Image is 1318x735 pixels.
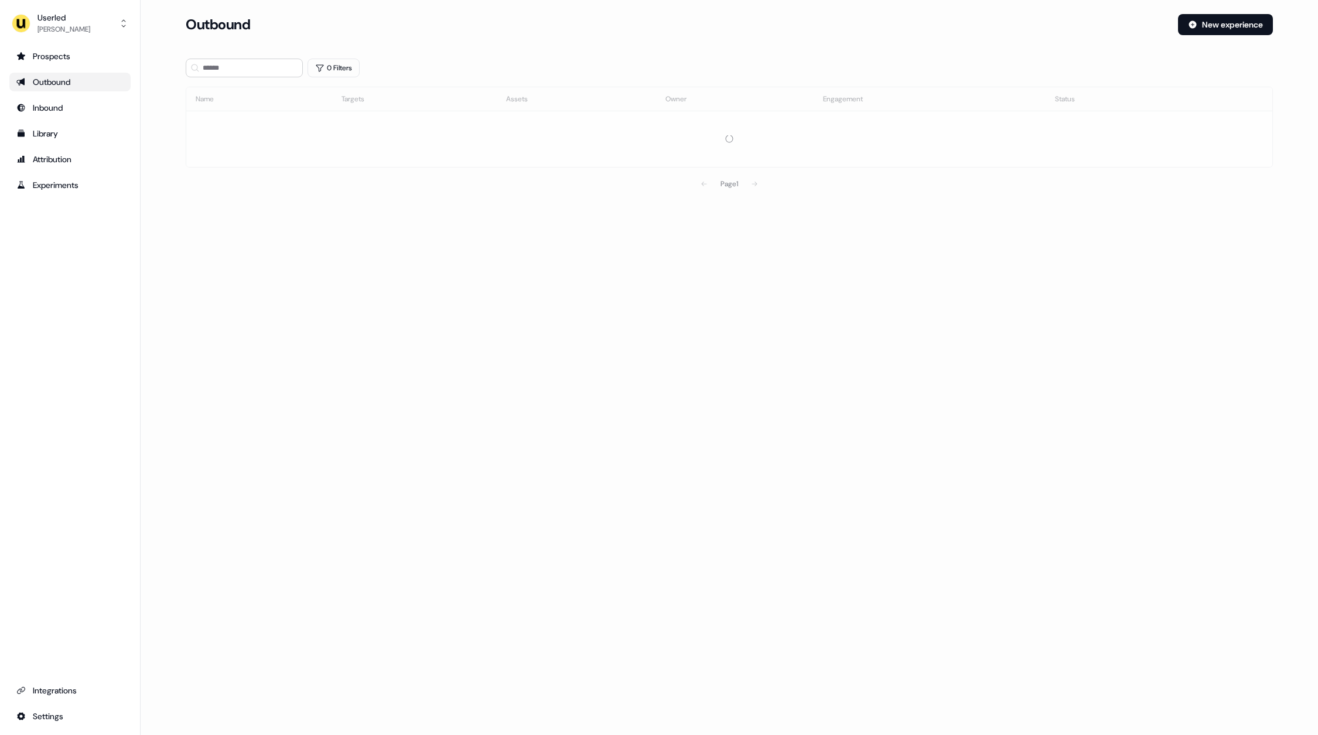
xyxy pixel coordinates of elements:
a: Go to integrations [9,681,131,700]
h3: Outbound [186,16,250,33]
div: Userled [37,12,90,23]
button: 0 Filters [308,59,360,77]
a: Go to experiments [9,176,131,194]
a: Go to integrations [9,707,131,726]
div: Prospects [16,50,124,62]
div: Integrations [16,685,124,696]
div: Outbound [16,76,124,88]
a: Go to prospects [9,47,131,66]
button: Userled[PERSON_NAME] [9,9,131,37]
div: Attribution [16,153,124,165]
div: Settings [16,710,124,722]
a: Go to Inbound [9,98,131,117]
div: Library [16,128,124,139]
div: Experiments [16,179,124,191]
a: Go to attribution [9,150,131,169]
a: Go to outbound experience [9,73,131,91]
a: Go to templates [9,124,131,143]
div: [PERSON_NAME] [37,23,90,35]
div: Inbound [16,102,124,114]
button: New experience [1178,14,1273,35]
